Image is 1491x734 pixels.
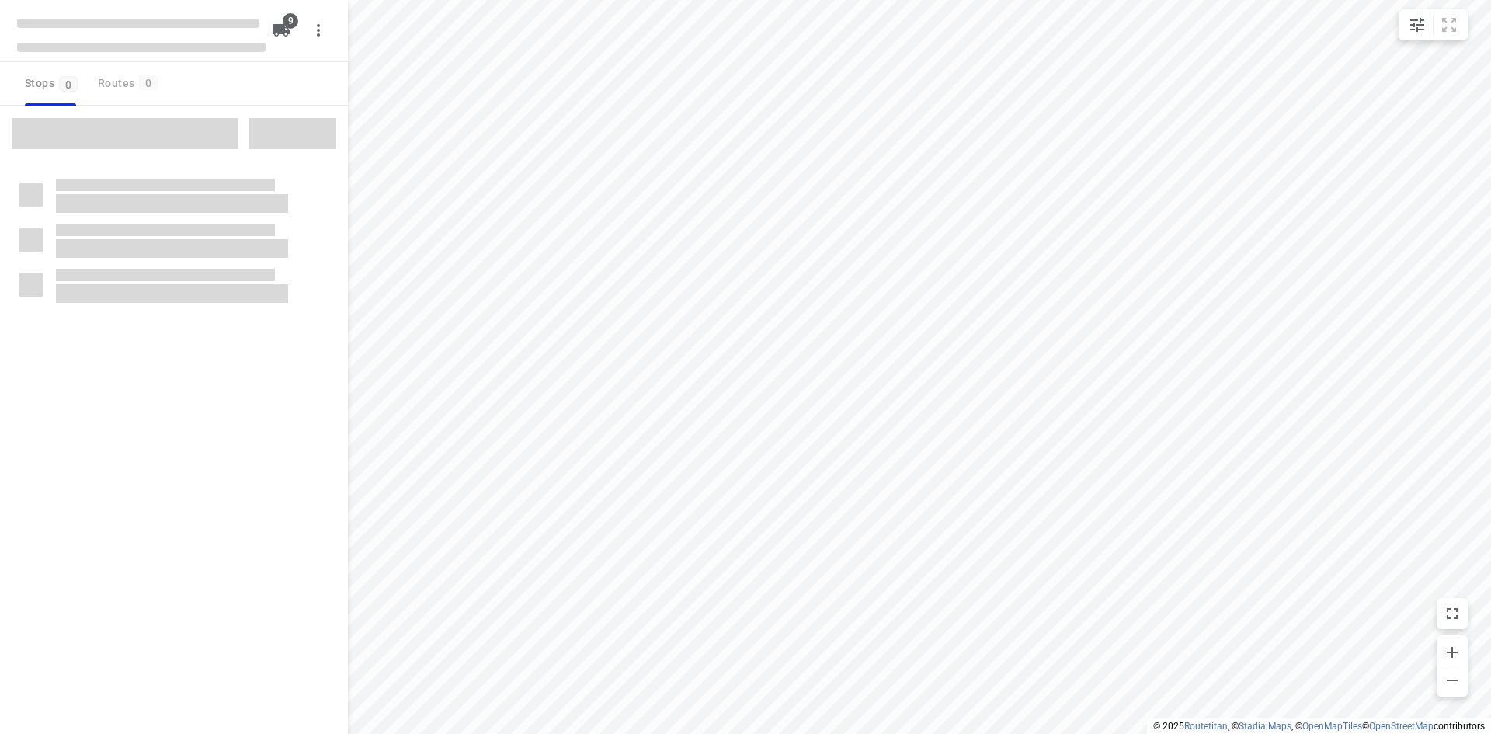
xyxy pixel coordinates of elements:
[1369,721,1434,732] a: OpenStreetMap
[1399,9,1468,40] div: small contained button group
[1402,9,1433,40] button: Map settings
[1239,721,1291,732] a: Stadia Maps
[1302,721,1362,732] a: OpenMapTiles
[1153,721,1485,732] li: © 2025 , © , © © contributors
[1184,721,1228,732] a: Routetitan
